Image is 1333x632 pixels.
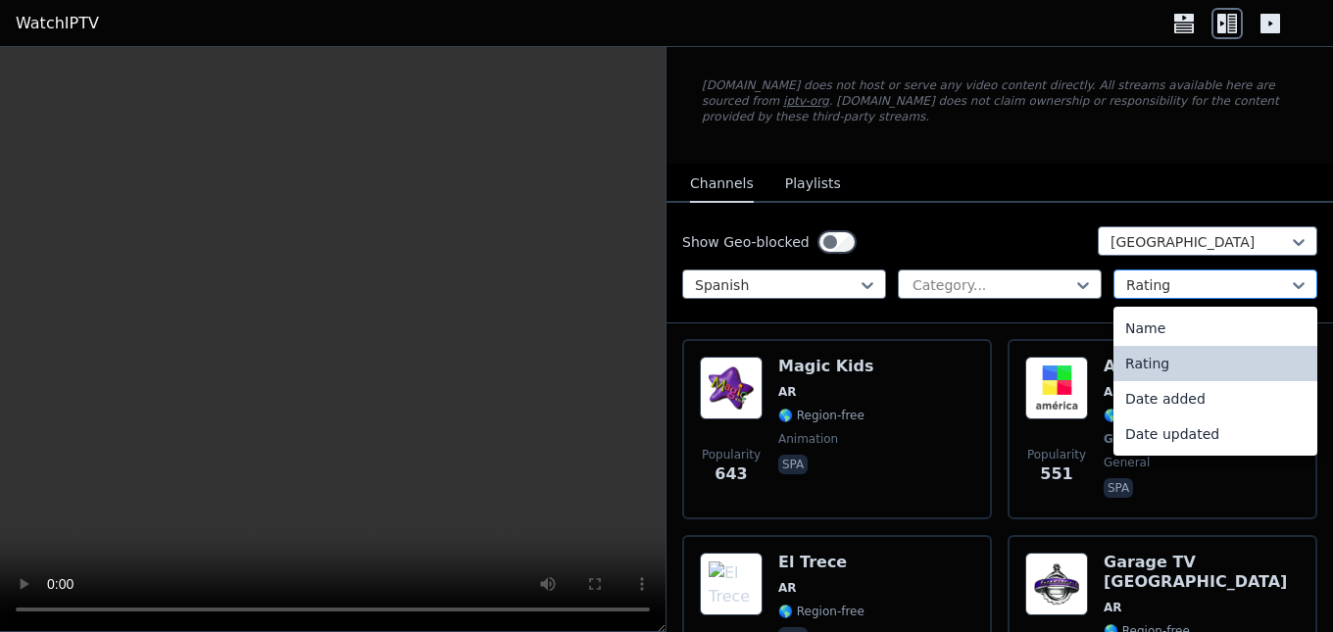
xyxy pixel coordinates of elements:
[700,357,763,419] img: Magic Kids
[1113,346,1317,381] div: Rating
[1104,455,1150,470] span: general
[1104,431,1203,447] span: Grupo America
[778,408,864,423] span: 🌎 Region-free
[1104,553,1300,592] h6: Garage TV [GEOGRAPHIC_DATA]
[1027,447,1086,462] span: Popularity
[715,462,747,486] span: 643
[778,580,797,596] span: AR
[778,604,864,619] span: 🌎 Region-free
[785,166,841,203] button: Playlists
[700,553,763,615] img: El Trece
[1104,600,1122,615] span: AR
[778,431,838,447] span: animation
[682,232,810,252] label: Show Geo-blocked
[16,12,99,35] a: WatchIPTV
[1104,478,1133,498] p: spa
[1025,357,1088,419] img: America TV
[1113,416,1317,452] div: Date updated
[1104,408,1190,423] span: 🌎 Region-free
[1104,384,1122,400] span: AR
[778,455,808,474] p: spa
[1025,553,1088,615] img: Garage TV Latin America
[702,77,1298,124] p: [DOMAIN_NAME] does not host or serve any video content directly. All streams available here are s...
[702,447,761,462] span: Popularity
[778,357,874,376] h6: Magic Kids
[690,166,754,203] button: Channels
[1040,462,1072,486] span: 551
[1104,357,1207,376] h6: America TV
[778,553,864,572] h6: El Trece
[778,384,797,400] span: AR
[783,94,829,108] a: iptv-org
[1113,381,1317,416] div: Date added
[1113,311,1317,346] div: Name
